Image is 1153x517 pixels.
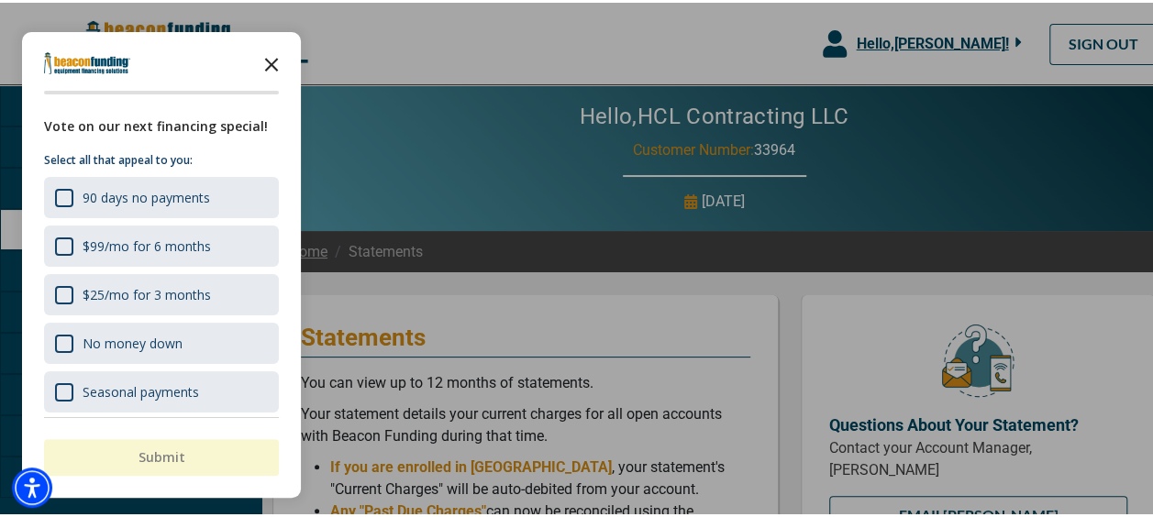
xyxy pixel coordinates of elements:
p: Select all that appeal to you: [44,148,279,167]
div: No money down [83,332,183,349]
div: Seasonal payments [44,368,279,410]
div: $25/mo for 3 months [44,271,279,313]
div: $99/mo for 6 months [83,235,211,252]
div: No money down [44,320,279,361]
button: Close the survey [253,42,290,79]
div: 90 days no payments [44,174,279,215]
div: 90 days no payments [83,186,210,203]
div: Seasonal payments [83,380,199,398]
div: $99/mo for 6 months [44,223,279,264]
div: Accessibility Menu [12,465,52,505]
div: Vote on our next financing special! [44,114,279,134]
button: Submit [44,436,279,473]
div: $25/mo for 3 months [83,283,211,301]
div: Survey [22,29,301,495]
img: Company logo [44,49,130,71]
